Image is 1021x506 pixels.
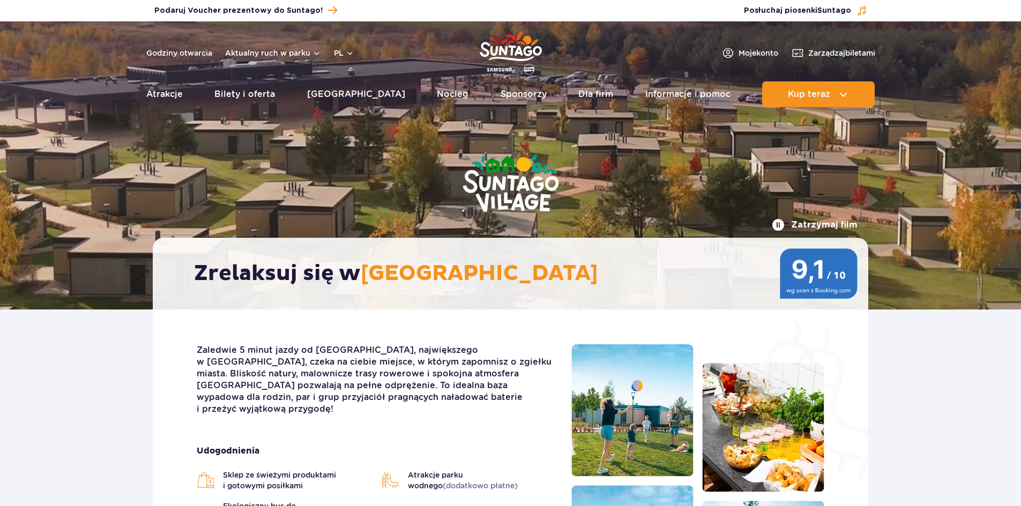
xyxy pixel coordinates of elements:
button: Posłuchaj piosenkiSuntago [744,5,867,16]
a: Mojekonto [721,47,778,59]
span: Moje konto [739,48,778,58]
button: Kup teraz [762,81,875,107]
span: Atrakcje parku wodnego [408,470,556,491]
a: Dla firm [578,81,613,107]
a: [GEOGRAPHIC_DATA] [307,81,405,107]
span: Zarządzaj biletami [808,48,875,58]
img: 9,1/10 wg ocen z Booking.com [780,248,858,299]
a: Podaruj Voucher prezentowy do Suntago! [154,3,337,18]
p: Zaledwie 5 minut jazdy od [GEOGRAPHIC_DATA], największego w [GEOGRAPHIC_DATA], czeka na ciebie mi... [197,344,555,415]
span: Sklep ze świeżymi produktami i gotowymi posiłkami [223,470,371,491]
a: Bilety i oferta [214,81,275,107]
span: (dodatkowo płatne) [443,481,518,490]
a: Zarządzajbiletami [791,47,875,59]
img: Suntago Village [420,112,602,256]
span: Podaruj Voucher prezentowy do Suntago! [154,5,323,16]
a: Godziny otwarcia [146,48,212,58]
span: Suntago [817,7,851,14]
a: Atrakcje [146,81,183,107]
a: Park of Poland [480,27,542,76]
span: [GEOGRAPHIC_DATA] [361,260,598,287]
h2: Zrelaksuj się w [194,260,838,287]
button: pl [334,48,354,58]
a: Informacje i pomoc [645,81,731,107]
a: Sponsorzy [501,81,547,107]
span: Posłuchaj piosenki [744,5,851,16]
a: Nocleg [437,81,468,107]
span: Kup teraz [788,89,830,99]
strong: Udogodnienia [197,445,555,457]
button: Aktualny ruch w parku [225,49,321,57]
button: Zatrzymaj film [772,218,858,231]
